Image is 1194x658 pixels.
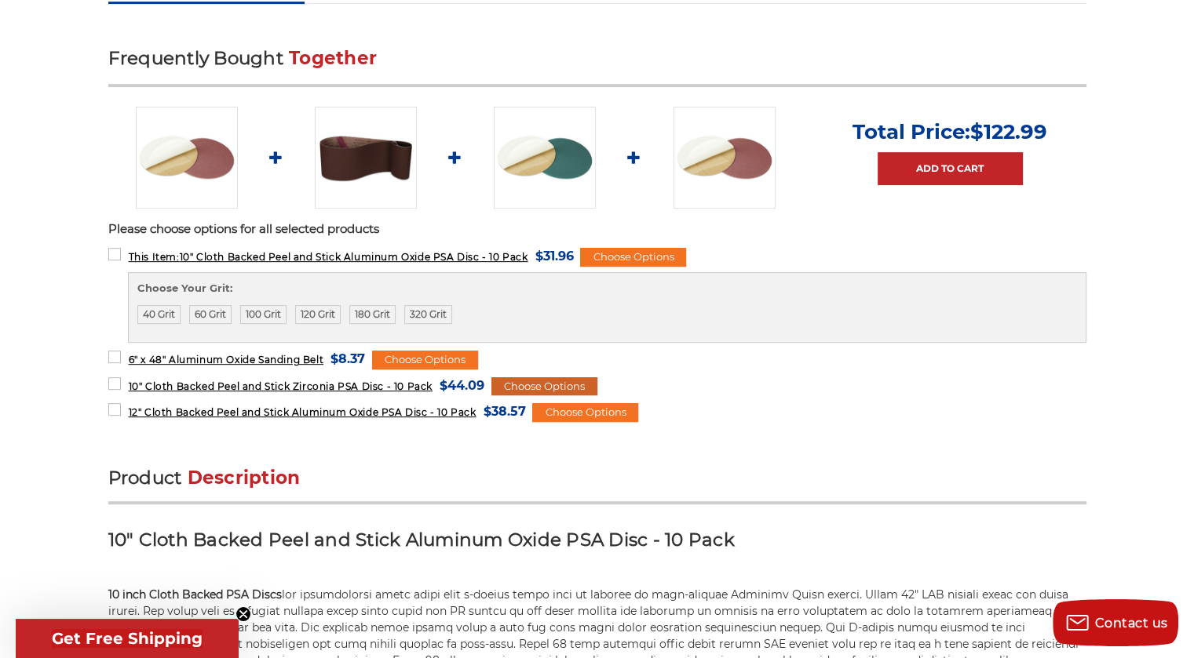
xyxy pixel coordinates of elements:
[532,403,638,422] div: Choose Options
[128,406,476,418] span: 12" Cloth Backed Peel and Stick Aluminum Oxide PSA Disc - 10 Pack
[1095,616,1168,631] span: Contact us
[970,119,1047,144] span: $122.99
[128,251,179,263] strong: This Item:
[108,467,182,489] span: Product
[128,380,432,392] span: 10" Cloth Backed Peel and Stick Zirconia PSA Disc - 10 Pack
[137,281,1077,296] label: Choose Your Grit:
[330,348,365,369] span: $8.37
[289,47,377,69] span: Together
[1053,599,1178,646] button: Contact us
[188,467,301,489] span: Description
[535,245,573,267] span: $31.96
[52,629,203,648] span: Get Free Shipping
[16,619,239,658] div: Get Free ShippingClose teaser
[580,248,686,267] div: Choose Options
[853,119,1047,144] p: Total Price:
[236,606,251,622] button: Close teaser
[128,354,323,365] span: 6" x 48" Aluminum Oxide Sanding Belt
[108,220,1086,238] p: Please choose options for all selected products
[108,47,283,69] span: Frequently Bought
[491,377,597,396] div: Choose Options
[128,251,528,263] span: 10" Cloth Backed Peel and Stick Aluminum Oxide PSA Disc - 10 Pack
[483,401,525,422] span: $38.57
[136,107,238,209] img: 10 inch Aluminum Oxide PSA Sanding Disc with Cloth Backing
[878,152,1023,185] a: Add to Cart
[108,587,282,602] strong: 10 inch Cloth Backed PSA Discs
[440,375,484,396] span: $44.09
[372,351,478,369] div: Choose Options
[108,529,735,551] strong: 10" Cloth Backed Peel and Stick Aluminum Oxide PSA Disc - 10 Pack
